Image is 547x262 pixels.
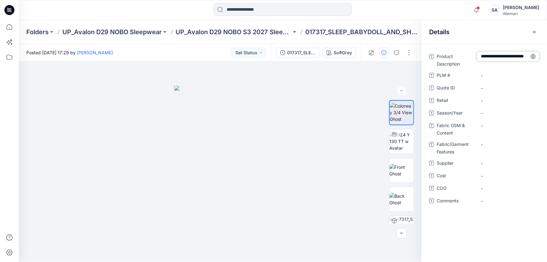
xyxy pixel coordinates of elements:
a: Folders [26,28,49,36]
span: Fabric GSM & Content [437,122,474,137]
span: - [481,122,535,129]
div: 017317_SLEEP_BABYDOLL_AND_SHORT_SET [287,49,316,56]
span: - [481,198,535,204]
span: Supplier [437,159,474,168]
span: - [481,160,535,167]
div: [PERSON_NAME] [503,4,539,11]
span: Cost [437,172,474,181]
span: - [481,72,535,79]
div: Walmart [503,11,539,16]
a: UP_Avalon D29 NOBO S3 2027 Sleepwear [176,28,292,36]
span: Quote ID [437,84,474,93]
a: UP_Avalon D29 NOBO Sleepwear [62,28,162,36]
span: Season/Year [437,109,474,118]
span: - [481,85,535,91]
span: Retail [437,97,474,105]
span: Fabric/Garment Features [437,141,474,156]
span: - [481,110,535,116]
button: SoftGrey [323,48,356,58]
img: Colorway 3/4 View Ghost [390,103,413,122]
span: - [481,185,535,192]
span: Product Description [437,53,474,68]
div: SoftGrey [334,49,352,56]
h2: Details [429,28,450,36]
button: 017317_SLEEP_BABYDOLL_AND_SHORT_SET [276,48,320,58]
div: SA [489,4,500,16]
span: Comments [437,197,474,206]
span: - [481,173,535,179]
img: 017317_SLEEP_BABYDOLL_AND_SHORT_SET SoftGrey [389,216,414,240]
a: [PERSON_NAME] [77,50,113,55]
span: - [481,97,535,104]
span: Posted [DATE] 17:29 by [26,49,113,56]
p: 017317_SLEEP_BABYDOLL_AND_SHORT_SET [305,28,421,36]
span: - [481,141,535,148]
span: COO [437,184,474,193]
img: 2024 Y 130 TT w Avatar [389,131,414,151]
span: PLM # [437,72,474,80]
img: Back Ghost [389,193,414,206]
img: Front Ghost [389,164,414,177]
button: Details [379,48,389,58]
